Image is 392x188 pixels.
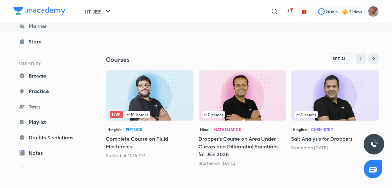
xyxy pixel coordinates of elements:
button: SEE ALL [329,53,353,64]
div: Complete Course on Fluid Mechanics [106,69,194,158]
div: left [203,111,282,118]
img: Thumbnail [199,70,286,121]
h4: Courses [106,55,242,64]
div: Started on Sept 28 [199,160,286,166]
img: Thumbnail [106,70,194,121]
span: 8 lessons [296,113,316,117]
img: Thumbnail [291,70,379,121]
div: left [110,111,190,118]
div: Started on Oct 1 [291,145,379,151]
div: infosection [203,111,282,118]
button: avatar [299,6,309,17]
div: Mathematics [214,127,241,131]
div: infosection [295,111,375,118]
span: Hinglish [291,126,309,133]
a: Tests [14,100,88,113]
h5: Salt Analysis for Droppers [291,135,379,143]
div: infocontainer [295,111,375,118]
a: Planner [14,20,88,33]
div: left [295,111,375,118]
div: infocontainer [203,111,282,118]
a: Free live classes [14,162,88,175]
span: Hinglish [106,126,123,133]
a: Browse [14,69,88,82]
a: Practice [14,85,88,98]
a: Store [14,35,88,48]
a: Playlist [14,116,88,128]
span: Hindi [199,126,211,133]
a: Doubts & solutions [14,131,88,144]
div: Physics [126,127,142,131]
div: Started at 11:45 AM [106,152,194,159]
img: Company Logo [14,7,65,15]
div: Store [29,38,46,45]
h6: SELF STUDY [14,58,88,69]
h5: Complete Course on Fluid Mechanics [106,135,194,150]
span: 10 lessons [127,113,149,117]
img: Rahul 2026 [368,6,379,17]
button: IIT JEE [81,5,116,18]
span: SEE ALL [333,56,349,61]
div: Salt Analysis for Droppers [291,69,379,151]
span: 7 lessons [204,113,223,117]
a: Notes [14,146,88,159]
img: streak [342,8,348,15]
img: ttu [370,140,378,148]
div: Dropper's Course on Area Under Curves and Differential Equations for JEE 2026 [199,69,286,166]
h5: Dropper's Course on Area Under Curves and Differential Equations for JEE 2026 [199,135,286,158]
div: Chemistry [311,127,333,131]
div: infosection [110,111,190,118]
div: infocontainer [110,111,190,118]
img: avatar [301,9,307,14]
a: Company Logo [14,7,65,16]
span: Live [110,111,123,118]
